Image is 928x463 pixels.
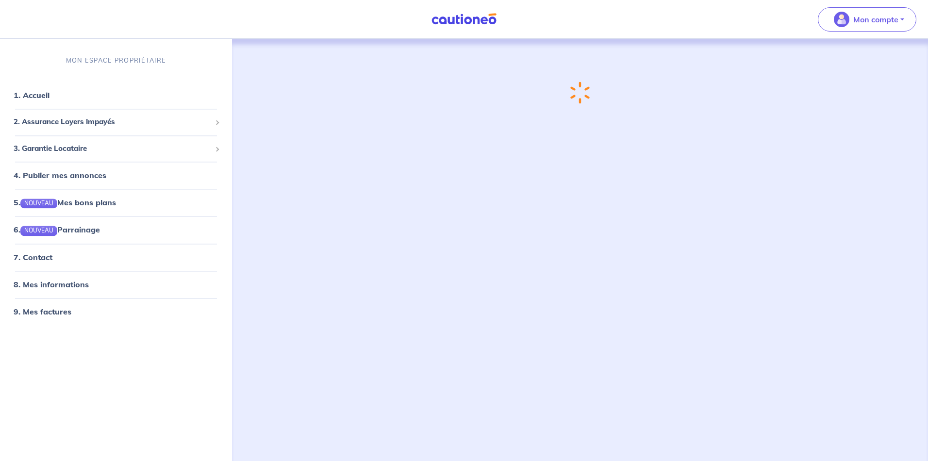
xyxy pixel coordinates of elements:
p: Mon compte [853,14,898,25]
a: 8. Mes informations [14,280,89,289]
img: Cautioneo [428,13,500,25]
div: 2. Assurance Loyers Impayés [4,113,228,132]
div: 3. Garantie Locataire [4,139,228,158]
div: 4. Publier mes annonces [4,166,228,185]
a: 7. Contact [14,252,52,262]
a: 1. Accueil [14,91,50,100]
a: 9. Mes factures [14,307,71,316]
div: 8. Mes informations [4,275,228,294]
div: 5.NOUVEAUMes bons plans [4,193,228,213]
a: 6.NOUVEAUParrainage [14,225,100,235]
img: loading-spinner [570,82,590,104]
button: illu_account_valid_menu.svgMon compte [818,7,916,32]
div: 1. Accueil [4,86,228,105]
a: 5.NOUVEAUMes bons plans [14,198,116,208]
span: 3. Garantie Locataire [14,143,211,154]
div: 9. Mes factures [4,302,228,321]
a: 4. Publier mes annonces [14,171,106,181]
div: 6.NOUVEAUParrainage [4,220,228,240]
p: MON ESPACE PROPRIÉTAIRE [66,56,166,65]
span: 2. Assurance Loyers Impayés [14,117,211,128]
div: 7. Contact [4,248,228,267]
img: illu_account_valid_menu.svg [834,12,849,27]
